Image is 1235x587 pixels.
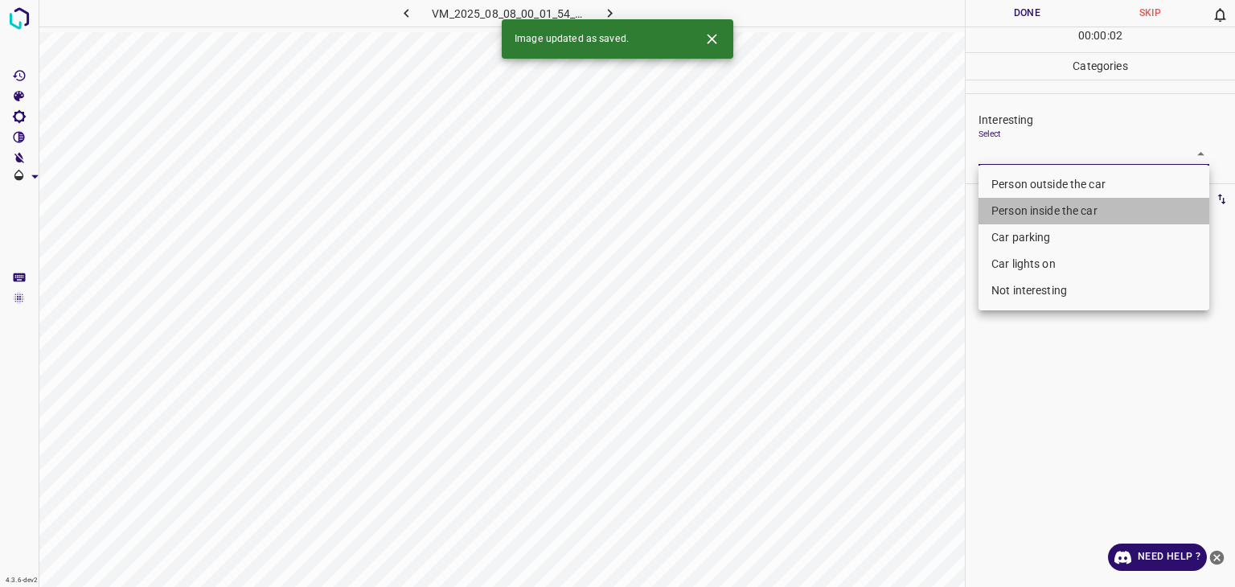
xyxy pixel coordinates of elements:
li: Person outside the car [979,171,1209,198]
li: Person inside the car [979,198,1209,224]
button: Close [697,24,727,54]
span: Image updated as saved. [515,32,629,47]
li: Car parking [979,224,1209,251]
li: Not interesting [979,277,1209,304]
li: Car lights on [979,251,1209,277]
